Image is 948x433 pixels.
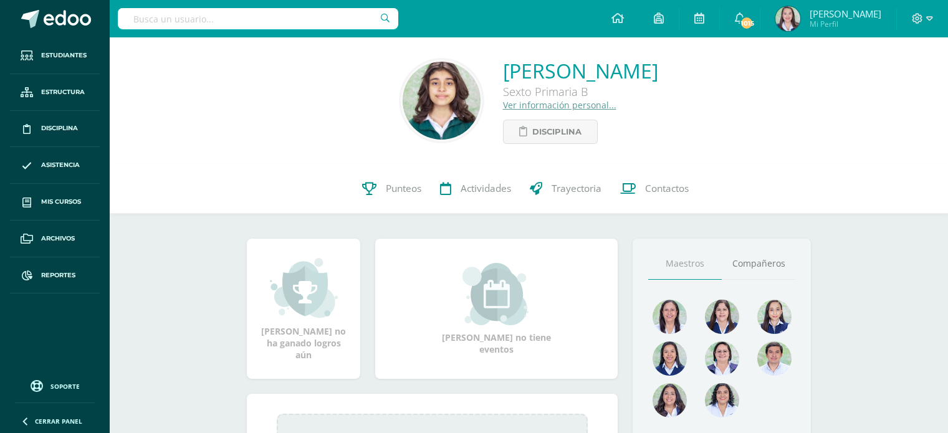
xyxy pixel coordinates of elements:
span: Punteos [386,182,421,195]
span: Mis cursos [41,197,81,207]
a: Disciplina [503,120,598,144]
a: Compañeros [722,248,795,280]
a: Actividades [431,164,520,214]
img: e0582db7cc524a9960c08d03de9ec803.png [757,300,792,334]
img: 622beff7da537a3f0b3c15e5b2b9eed9.png [705,300,739,334]
a: Trayectoria [520,164,611,214]
a: Mis cursos [10,184,100,221]
a: Disciplina [10,111,100,148]
img: 36a62958e634794b0cbff80e05315532.png [653,383,687,417]
span: 1015 [740,16,754,30]
img: f0af4734c025b990c12c69d07632b04a.png [757,341,792,376]
img: achievement_small.png [270,257,338,319]
a: [PERSON_NAME] [503,57,658,84]
a: Ver información personal... [503,99,616,111]
span: Contactos [645,182,689,195]
a: Asistencia [10,147,100,184]
img: 0962e93baf2a9cc6788fb90e75203f9a.png [403,62,481,140]
a: Estudiantes [10,37,100,74]
a: Archivos [10,221,100,257]
a: Estructura [10,74,100,111]
span: Cerrar panel [35,417,82,426]
div: [PERSON_NAME] no tiene eventos [434,263,559,355]
span: Disciplina [41,123,78,133]
span: Asistencia [41,160,80,170]
img: event_small.png [462,263,530,325]
img: 1ce4f04f28ed9ad3a58b77722272eac1.png [775,6,800,31]
img: 6ddd1834028c492d783a9ed76c16c693.png [653,341,687,376]
span: Archivos [41,234,75,244]
span: [PERSON_NAME] [810,7,881,20]
span: Estructura [41,87,85,97]
a: Maestros [648,248,722,280]
span: Trayectoria [552,182,601,195]
a: Soporte [15,377,95,394]
span: Mi Perfil [810,19,881,29]
img: 74e021dbc1333a55a6a6352084f0f183.png [705,383,739,417]
img: 674848b92a8dd628d3cff977652c0a9e.png [705,341,739,376]
span: Reportes [41,270,75,280]
span: Estudiantes [41,50,87,60]
div: [PERSON_NAME] no ha ganado logros aún [259,257,348,361]
a: Contactos [611,164,698,214]
span: Disciplina [532,120,582,143]
a: Punteos [353,164,431,214]
div: Sexto Primaria B [503,84,658,99]
input: Busca un usuario... [118,8,398,29]
span: Soporte [50,382,80,391]
a: Reportes [10,257,100,294]
span: Actividades [461,182,511,195]
img: 78f4197572b4db04b380d46154379998.png [653,300,687,334]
